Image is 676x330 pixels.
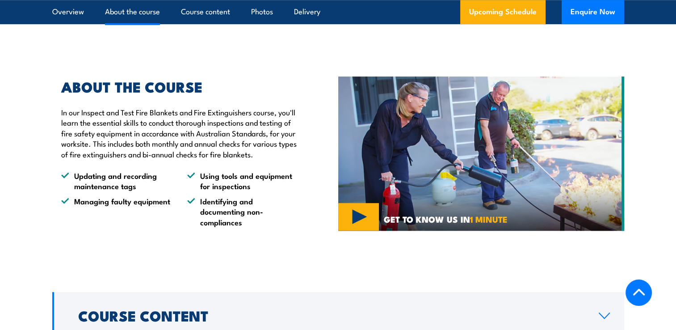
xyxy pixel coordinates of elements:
[470,212,508,225] strong: 1 MINUTE
[338,76,624,231] img: Fire Safety Training
[61,196,171,227] li: Managing faulty equipment
[187,170,297,191] li: Using tools and equipment for inspections
[384,215,508,223] span: GET TO KNOW US IN
[61,170,171,191] li: Updating and recording maintenance tags
[61,80,297,93] h2: ABOUT THE COURSE
[61,107,297,159] p: In our Inspect and Test Fire Blankets and Fire Extinguishers course, you'll learn the essential s...
[187,196,297,227] li: Identifying and documenting non-compliances
[78,309,584,322] h2: Course Content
